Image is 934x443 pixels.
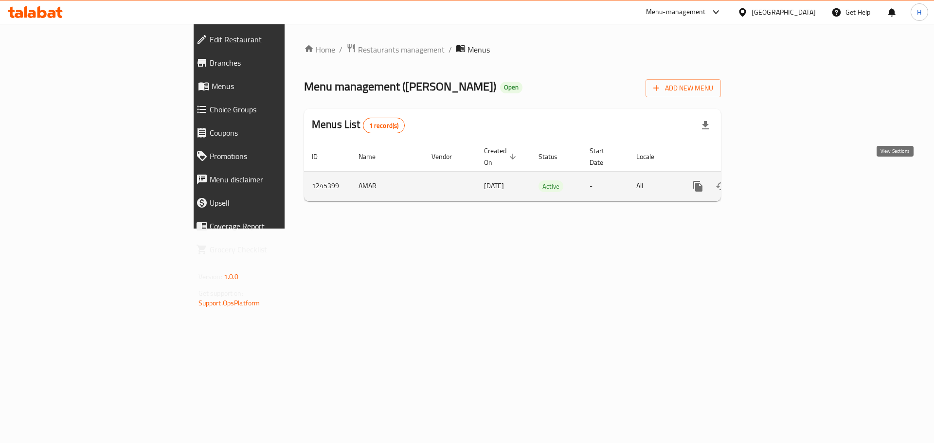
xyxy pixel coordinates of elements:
[679,142,788,172] th: Actions
[312,117,405,133] h2: Menus List
[188,74,350,98] a: Menus
[312,151,330,162] span: ID
[304,142,788,201] table: enhanced table
[686,175,710,198] button: more
[363,118,405,133] div: Total records count
[467,44,490,55] span: Menus
[590,145,617,168] span: Start Date
[752,7,816,18] div: [GEOGRAPHIC_DATA]
[539,180,563,192] div: Active
[210,34,342,45] span: Edit Restaurant
[188,191,350,214] a: Upsell
[188,238,350,261] a: Grocery Checklist
[210,220,342,232] span: Coverage Report
[188,214,350,238] a: Coverage Report
[500,83,522,91] span: Open
[358,44,445,55] span: Restaurants management
[224,270,239,283] span: 1.0.0
[363,121,405,130] span: 1 record(s)
[359,151,388,162] span: Name
[539,181,563,192] span: Active
[539,151,570,162] span: Status
[500,82,522,93] div: Open
[484,145,519,168] span: Created On
[188,28,350,51] a: Edit Restaurant
[636,151,667,162] span: Locale
[646,79,721,97] button: Add New Menu
[484,179,504,192] span: [DATE]
[198,270,222,283] span: Version:
[694,114,717,137] div: Export file
[917,7,921,18] span: H
[346,43,445,56] a: Restaurants management
[351,171,424,201] td: AMAR
[582,171,629,201] td: -
[629,171,679,201] td: All
[188,144,350,168] a: Promotions
[210,197,342,209] span: Upsell
[653,82,713,94] span: Add New Menu
[212,80,342,92] span: Menus
[188,121,350,144] a: Coupons
[210,104,342,115] span: Choice Groups
[304,43,721,56] nav: breadcrumb
[210,127,342,139] span: Coupons
[210,57,342,69] span: Branches
[449,44,452,55] li: /
[188,98,350,121] a: Choice Groups
[198,297,260,309] a: Support.OpsPlatform
[646,6,706,18] div: Menu-management
[210,150,342,162] span: Promotions
[198,287,243,300] span: Get support on:
[188,168,350,191] a: Menu disclaimer
[210,174,342,185] span: Menu disclaimer
[210,244,342,255] span: Grocery Checklist
[710,175,733,198] button: Change Status
[304,75,496,97] span: Menu management ( [PERSON_NAME] )
[431,151,465,162] span: Vendor
[188,51,350,74] a: Branches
